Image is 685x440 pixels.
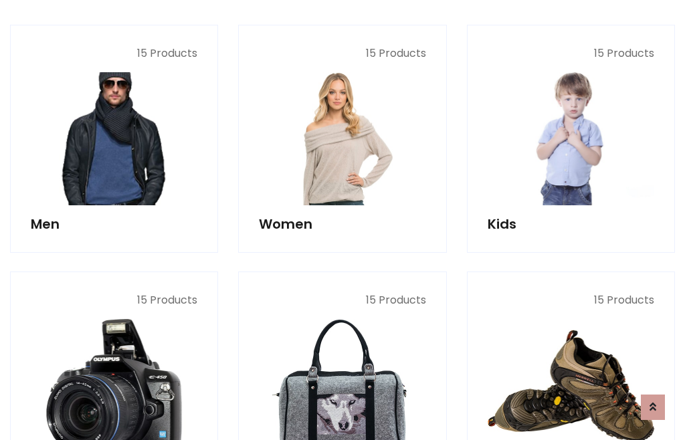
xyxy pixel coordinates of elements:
[488,292,654,308] p: 15 Products
[259,292,425,308] p: 15 Products
[488,45,654,62] p: 15 Products
[31,292,197,308] p: 15 Products
[31,216,197,232] h5: Men
[31,45,197,62] p: 15 Products
[488,216,654,232] h5: Kids
[259,216,425,232] h5: Women
[259,45,425,62] p: 15 Products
